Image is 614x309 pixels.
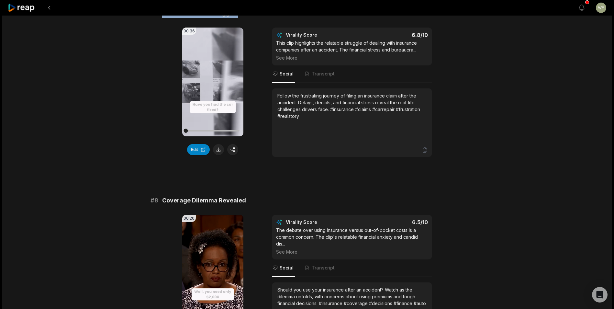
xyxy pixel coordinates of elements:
nav: Tabs [272,65,432,83]
span: Transcript [312,71,335,77]
div: Follow the frustrating journey of filing an insurance claim after the accident. Delays, denials, ... [277,92,427,120]
div: See More [276,248,428,255]
div: Virality Score [286,32,355,38]
div: Open Intercom Messenger [592,287,608,303]
span: Coverage Dilemma Revealed [162,196,246,205]
video: Your browser does not support mp4 format. [182,28,243,136]
span: Social [280,71,294,77]
div: This clip highlights the relatable struggle of dealing with insurance companies after an accident... [276,40,428,61]
span: Social [280,265,294,271]
div: 6.8 /10 [358,32,428,38]
span: Transcript [312,265,335,271]
div: See More [276,54,428,61]
div: Should you use your insurance after an accident? Watch as the dilemma unfolds, with concerns abou... [277,286,427,307]
span: # 8 [151,196,158,205]
div: 6.5 /10 [358,219,428,225]
div: Virality Score [286,219,355,225]
button: Edit [187,144,210,155]
div: The debate over using insurance versus out-of-pocket costs is a common concern. The clip's relata... [276,227,428,255]
nav: Tabs [272,259,432,277]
